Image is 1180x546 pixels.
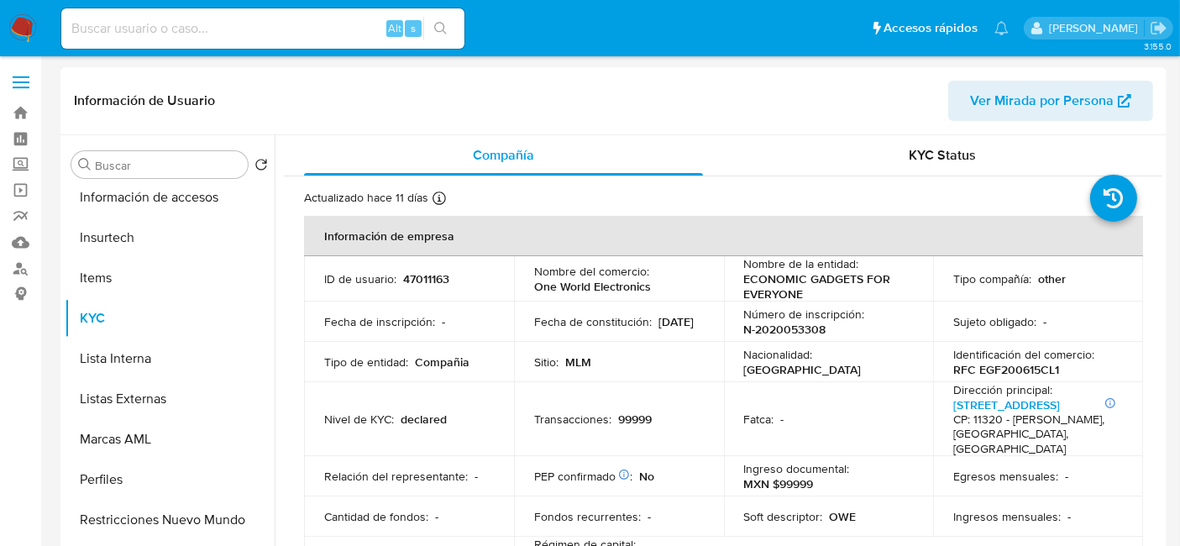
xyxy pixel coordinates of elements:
[639,469,654,484] p: No
[953,362,1059,377] p: RFC EGF200615CL1
[744,256,859,271] p: Nombre de la entidad :
[65,339,275,379] button: Lista Interna
[442,314,445,329] p: -
[534,354,559,370] p: Sitio :
[304,190,428,206] p: Actualizado hace 11 días
[534,314,652,329] p: Fecha de constitución :
[324,271,396,286] p: ID de usuario :
[781,412,784,427] p: -
[1065,469,1068,484] p: -
[648,509,651,524] p: -
[324,354,408,370] p: Tipo de entidad :
[565,354,591,370] p: MLM
[953,347,1094,362] p: Identificación del comercio :
[970,81,1114,121] span: Ver Mirada por Persona
[994,21,1009,35] a: Notificaciones
[744,412,774,427] p: Fatca :
[1038,271,1066,286] p: other
[435,509,438,524] p: -
[475,469,478,484] p: -
[830,509,857,524] p: OWE
[415,354,469,370] p: Compañia
[61,18,464,39] input: Buscar usuario o caso...
[65,218,275,258] button: Insurtech
[411,20,416,36] span: s
[65,177,275,218] button: Información de accesos
[1049,20,1144,36] p: irma.suarez@mercadolibre.com.mx
[910,145,977,165] span: KYC Status
[948,81,1153,121] button: Ver Mirada por Persona
[744,307,865,322] p: Número de inscripción :
[1043,314,1046,329] p: -
[744,461,850,476] p: Ingreso documental :
[534,412,611,427] p: Transacciones :
[1067,509,1071,524] p: -
[534,264,649,279] p: Nombre del comercio :
[324,469,468,484] p: Relación del representante :
[324,509,428,524] p: Cantidad de fondos :
[95,158,241,173] input: Buscar
[744,509,823,524] p: Soft descriptor :
[388,20,401,36] span: Alt
[953,412,1116,457] h4: CP: 11320 - [PERSON_NAME], [GEOGRAPHIC_DATA], [GEOGRAPHIC_DATA]
[884,19,978,37] span: Accesos rápidos
[953,509,1061,524] p: Ingresos mensuales :
[423,17,458,40] button: search-icon
[1150,19,1167,37] a: Salir
[324,314,435,329] p: Fecha de inscripción :
[74,92,215,109] h1: Información de Usuario
[78,158,92,171] button: Buscar
[618,412,652,427] p: 99999
[65,379,275,419] button: Listas Externas
[534,279,651,294] p: One World Electronics
[254,158,268,176] button: Volver al orden por defecto
[744,347,813,362] p: Nacionalidad :
[744,362,862,377] p: [GEOGRAPHIC_DATA]
[65,459,275,500] button: Perfiles
[744,322,826,337] p: N-2020053308
[953,271,1031,286] p: Tipo compañía :
[401,412,447,427] p: declared
[473,145,534,165] span: Compañía
[658,314,694,329] p: [DATE]
[953,396,1060,413] a: [STREET_ADDRESS]
[744,476,814,491] p: MXN $99999
[534,509,641,524] p: Fondos recurrentes :
[403,271,449,286] p: 47011163
[953,314,1036,329] p: Sujeto obligado :
[534,469,632,484] p: PEP confirmado :
[65,419,275,459] button: Marcas AML
[744,271,907,302] p: ECONOMIC GADGETS FOR EVERYONE
[953,382,1052,397] p: Dirección principal :
[304,216,1143,256] th: Información de empresa
[953,469,1058,484] p: Egresos mensuales :
[65,258,275,298] button: Items
[65,500,275,540] button: Restricciones Nuevo Mundo
[324,412,394,427] p: Nivel de KYC :
[65,298,275,339] button: KYC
